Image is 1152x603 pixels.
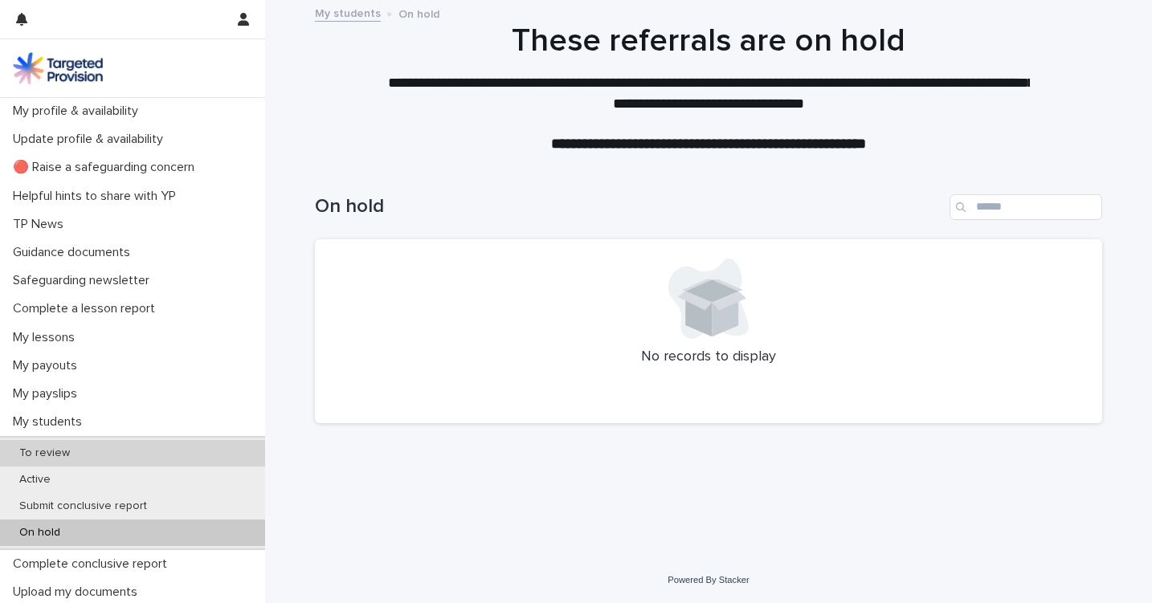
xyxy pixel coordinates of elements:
p: My payouts [6,358,90,373]
img: M5nRWzHhSzIhMunXDL62 [13,52,103,84]
p: Upload my documents [6,585,150,600]
p: On hold [6,526,73,540]
p: Helpful hints to share with YP [6,189,189,204]
p: My profile & availability [6,104,151,119]
p: Complete a lesson report [6,301,168,316]
p: My lessons [6,330,88,345]
p: Active [6,473,63,487]
input: Search [950,194,1102,220]
p: My payslips [6,386,90,401]
p: Submit conclusive report [6,499,160,513]
p: My students [6,414,95,430]
h1: These referrals are on hold [315,22,1102,60]
p: Safeguarding newsletter [6,273,162,288]
p: 🔴 Raise a safeguarding concern [6,160,207,175]
p: TP News [6,217,76,232]
p: To review [6,446,83,460]
p: No records to display [334,348,1083,366]
p: Guidance documents [6,245,143,260]
p: Update profile & availability [6,132,176,147]
a: Powered By Stacker [668,575,749,585]
a: My students [315,3,381,22]
h1: On hold [315,195,943,218]
p: On hold [398,4,439,22]
p: Complete conclusive report [6,556,180,572]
